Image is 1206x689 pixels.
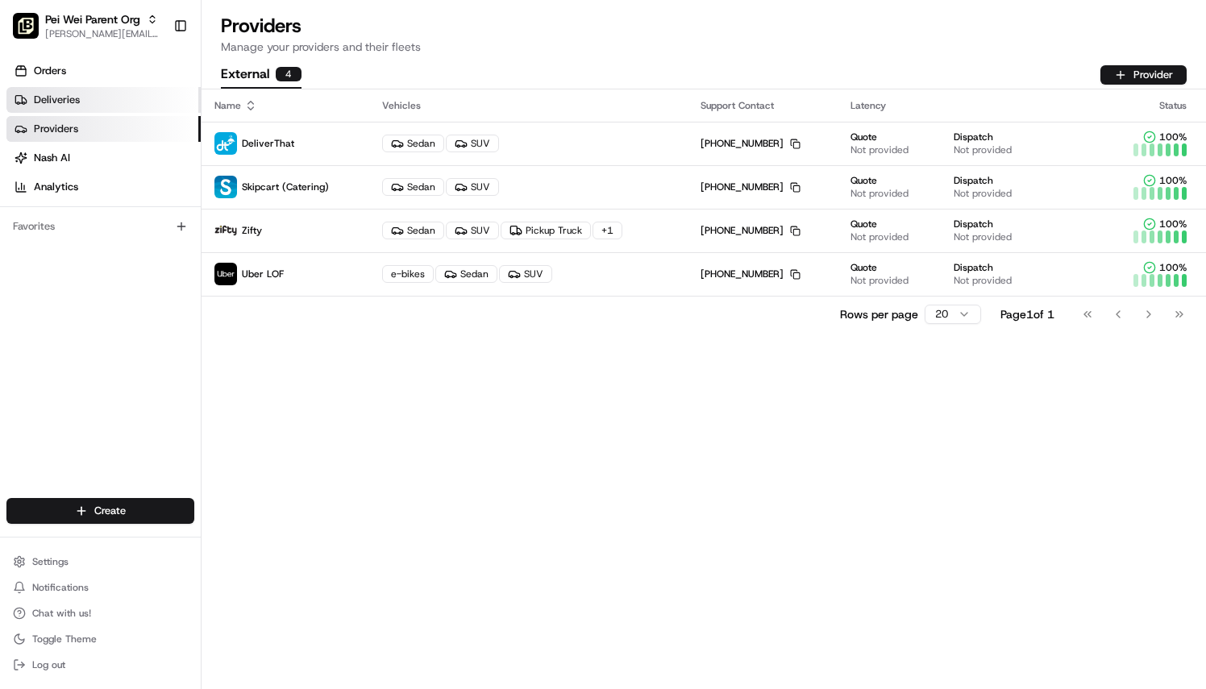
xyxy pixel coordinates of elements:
div: 4 [276,67,301,81]
div: [PHONE_NUMBER] [701,224,801,237]
button: [PERSON_NAME][EMAIL_ADDRESS][PERSON_NAME][DOMAIN_NAME] [45,27,160,40]
span: Analytics [34,180,78,194]
div: Pickup Truck [501,222,591,239]
span: Skipcart (Catering) [242,181,329,193]
span: Toggle Theme [32,633,97,645]
span: Dispatch [954,174,993,187]
button: Pei Wei Parent Org [45,11,140,27]
span: Pylon [160,272,195,284]
div: Sedan [382,135,444,152]
span: Quote [850,261,877,274]
div: SUV [446,222,499,239]
img: profile_skipcart_partner.png [214,176,237,198]
a: Analytics [6,174,201,200]
span: Dispatch [954,261,993,274]
div: Page 1 of 1 [1000,306,1054,322]
button: Notifications [6,576,194,599]
div: 📗 [16,235,29,247]
span: Dispatch [954,131,993,143]
span: Orders [34,64,66,78]
span: Not provided [850,187,909,200]
div: Latency [850,99,1087,112]
span: Knowledge Base [32,233,123,249]
div: Support Contact [701,99,825,112]
a: 📗Knowledge Base [10,226,130,255]
span: Zifty [242,224,262,237]
span: Deliveries [34,93,80,107]
span: Chat with us! [32,607,91,620]
div: Status [1112,99,1193,112]
div: Favorites [6,214,194,239]
span: 100 % [1159,174,1187,187]
span: DeliverThat [242,137,294,150]
a: Nash AI [6,145,201,171]
div: 💻 [136,235,149,247]
div: Name [214,99,356,112]
img: Nash [16,15,48,48]
div: [PHONE_NUMBER] [701,181,801,193]
div: [PHONE_NUMBER] [701,137,801,150]
span: API Documentation [152,233,259,249]
span: Quote [850,218,877,230]
img: 1736555255976-a54dd68f-1ca7-489b-9aae-adbdc363a1c4 [16,153,45,182]
span: 100 % [1159,261,1187,274]
a: Deliveries [6,87,201,113]
span: 100 % [1159,131,1187,143]
a: Powered byPylon [114,272,195,284]
div: Start new chat [55,153,264,169]
div: Sedan [382,222,444,239]
img: Pei Wei Parent Org [13,13,39,39]
button: External [221,61,301,89]
span: Notifications [32,581,89,594]
div: e-bikes [382,265,434,283]
button: Chat with us! [6,602,194,625]
span: Uber LOF [242,268,284,280]
span: Dispatch [954,218,993,230]
span: Not provided [954,230,1012,243]
button: Settings [6,550,194,573]
a: Providers [6,116,201,142]
span: 100 % [1159,218,1187,230]
div: SUV [499,265,552,283]
div: SUV [446,178,499,196]
div: We're available if you need us! [55,169,204,182]
button: Start new chat [274,158,293,177]
button: Toggle Theme [6,628,194,650]
span: Quote [850,174,877,187]
div: Sedan [382,178,444,196]
span: Not provided [954,274,1012,287]
div: + 1 [593,222,622,239]
button: Provider [1100,65,1187,85]
span: Providers [34,122,78,136]
input: Clear [42,103,266,120]
p: Rows per page [840,306,918,322]
span: Not provided [954,143,1012,156]
div: Sedan [435,265,497,283]
span: Settings [32,555,69,568]
span: Not provided [850,230,909,243]
div: [PHONE_NUMBER] [701,268,801,280]
span: Nash AI [34,151,70,165]
img: zifty-logo-trans-sq.png [214,219,237,242]
a: Orders [6,58,201,84]
span: Not provided [850,143,909,156]
button: Create [6,498,194,524]
span: Not provided [954,187,1012,200]
p: Welcome 👋 [16,64,293,89]
img: profile_deliverthat_partner.png [214,132,237,155]
span: Create [94,504,126,518]
span: Log out [32,658,65,671]
button: Pei Wei Parent OrgPei Wei Parent Org[PERSON_NAME][EMAIL_ADDRESS][PERSON_NAME][DOMAIN_NAME] [6,6,167,45]
p: Manage your providers and their fleets [221,39,1187,55]
span: Quote [850,131,877,143]
img: uber-new-logo.jpeg [214,263,237,285]
h1: Providers [221,13,1187,39]
div: SUV [446,135,499,152]
div: Vehicles [382,99,675,112]
span: Not provided [850,274,909,287]
a: 💻API Documentation [130,226,265,255]
button: Log out [6,654,194,676]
